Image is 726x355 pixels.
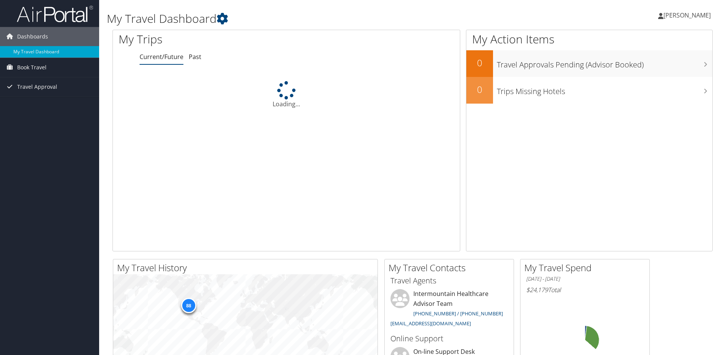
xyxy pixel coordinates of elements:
img: airportal-logo.png [17,5,93,23]
a: Current/Future [140,53,183,61]
a: [PHONE_NUMBER] / [PHONE_NUMBER] [413,310,503,317]
h2: My Travel Contacts [389,261,514,274]
h3: Trips Missing Hotels [497,82,712,97]
h3: Online Support [390,333,508,344]
span: $24,179 [526,286,548,294]
a: 0Trips Missing Hotels [466,77,712,104]
span: Dashboards [17,27,48,46]
div: Loading... [113,81,460,109]
h2: My Travel Spend [524,261,649,274]
a: 0Travel Approvals Pending (Advisor Booked) [466,50,712,77]
a: Past [189,53,201,61]
h3: Travel Agents [390,275,508,286]
h1: My Action Items [466,31,712,47]
h2: 0 [466,83,493,96]
h3: Travel Approvals Pending (Advisor Booked) [497,56,712,70]
h2: My Travel History [117,261,377,274]
h1: My Trips [119,31,310,47]
a: [PERSON_NAME] [658,4,718,27]
span: Travel Approval [17,77,57,96]
h1: My Travel Dashboard [107,11,514,27]
span: Book Travel [17,58,47,77]
h6: Total [526,286,644,294]
h6: [DATE] - [DATE] [526,275,644,283]
li: Intermountain Healthcare Advisor Team [387,289,512,330]
h2: 0 [466,56,493,69]
span: [PERSON_NAME] [663,11,711,19]
div: 88 [181,298,196,313]
a: [EMAIL_ADDRESS][DOMAIN_NAME] [390,320,471,327]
